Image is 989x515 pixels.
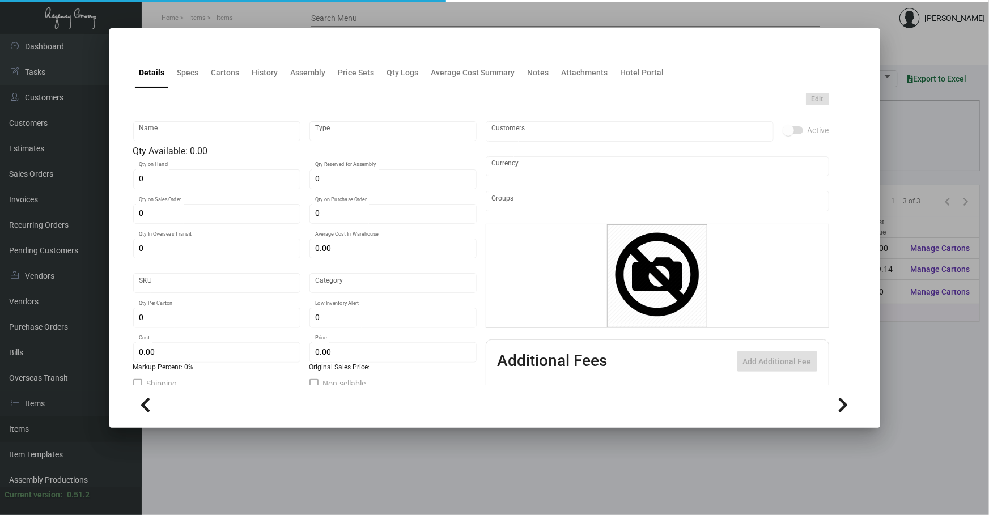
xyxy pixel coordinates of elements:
[147,377,177,390] span: Shipping
[562,67,608,79] div: Attachments
[387,67,419,79] div: Qty Logs
[133,144,477,158] div: Qty Available: 0.00
[431,67,515,79] div: Average Cost Summary
[528,67,549,79] div: Notes
[491,197,823,206] input: Add new..
[5,489,62,501] div: Current version:
[808,124,829,137] span: Active
[67,489,90,501] div: 0.51.2
[743,357,812,366] span: Add Additional Fee
[812,95,824,104] span: Edit
[177,67,199,79] div: Specs
[498,351,608,372] h2: Additional Fees
[806,93,829,105] button: Edit
[621,67,664,79] div: Hotel Portal
[291,67,326,79] div: Assembly
[491,127,767,136] input: Add new..
[338,67,375,79] div: Price Sets
[211,67,240,79] div: Cartons
[252,67,278,79] div: History
[737,351,817,372] button: Add Additional Fee
[139,67,165,79] div: Details
[323,377,366,390] span: Non-sellable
